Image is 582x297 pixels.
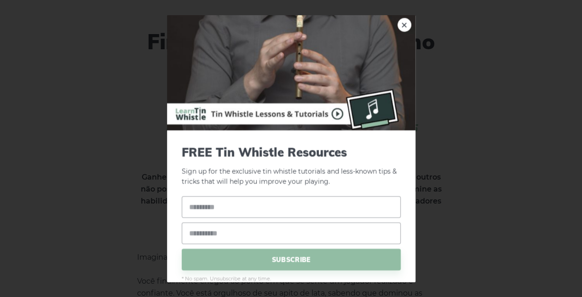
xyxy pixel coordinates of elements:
[182,145,401,159] span: FREE Tin Whistle Resources
[167,15,415,130] img: Tin Whistle Buying Guide Preview
[398,17,411,31] a: ×
[182,275,401,283] span: * No spam. Unsubscribe at any time.
[182,145,401,187] p: Sign up for the exclusive tin whistle tutorials and less-known tips & tricks that will help you i...
[182,249,401,270] span: SUBSCRIBE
